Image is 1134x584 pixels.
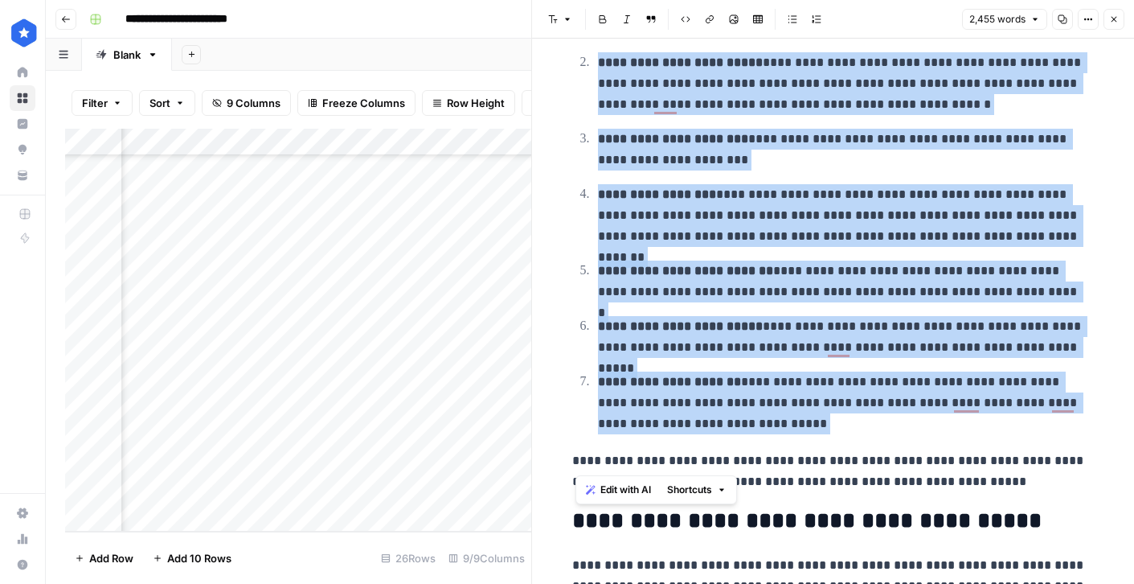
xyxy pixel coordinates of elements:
[661,479,733,500] button: Shortcuts
[579,479,657,500] button: Edit with AI
[227,95,280,111] span: 9 Columns
[667,483,712,497] span: Shortcuts
[297,90,416,116] button: Freeze Columns
[600,483,651,497] span: Edit with AI
[202,90,291,116] button: 9 Columns
[113,47,141,63] div: Blank
[10,19,39,47] img: ConsumerAffairs Logo
[89,550,133,566] span: Add Row
[139,90,195,116] button: Sort
[143,545,241,571] button: Add 10 Rows
[72,90,133,116] button: Filter
[962,9,1047,30] button: 2,455 words
[10,60,35,85] a: Home
[422,90,515,116] button: Row Height
[82,39,172,71] a: Blank
[82,95,108,111] span: Filter
[375,545,442,571] div: 26 Rows
[10,85,35,111] a: Browse
[442,545,531,571] div: 9/9 Columns
[10,526,35,552] a: Usage
[149,95,170,111] span: Sort
[10,137,35,162] a: Opportunities
[10,500,35,526] a: Settings
[322,95,405,111] span: Freeze Columns
[10,552,35,578] button: Help + Support
[167,550,231,566] span: Add 10 Rows
[65,545,143,571] button: Add Row
[447,95,505,111] span: Row Height
[969,12,1026,27] span: 2,455 words
[10,162,35,188] a: Your Data
[10,111,35,137] a: Insights
[10,13,35,53] button: Workspace: ConsumerAffairs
